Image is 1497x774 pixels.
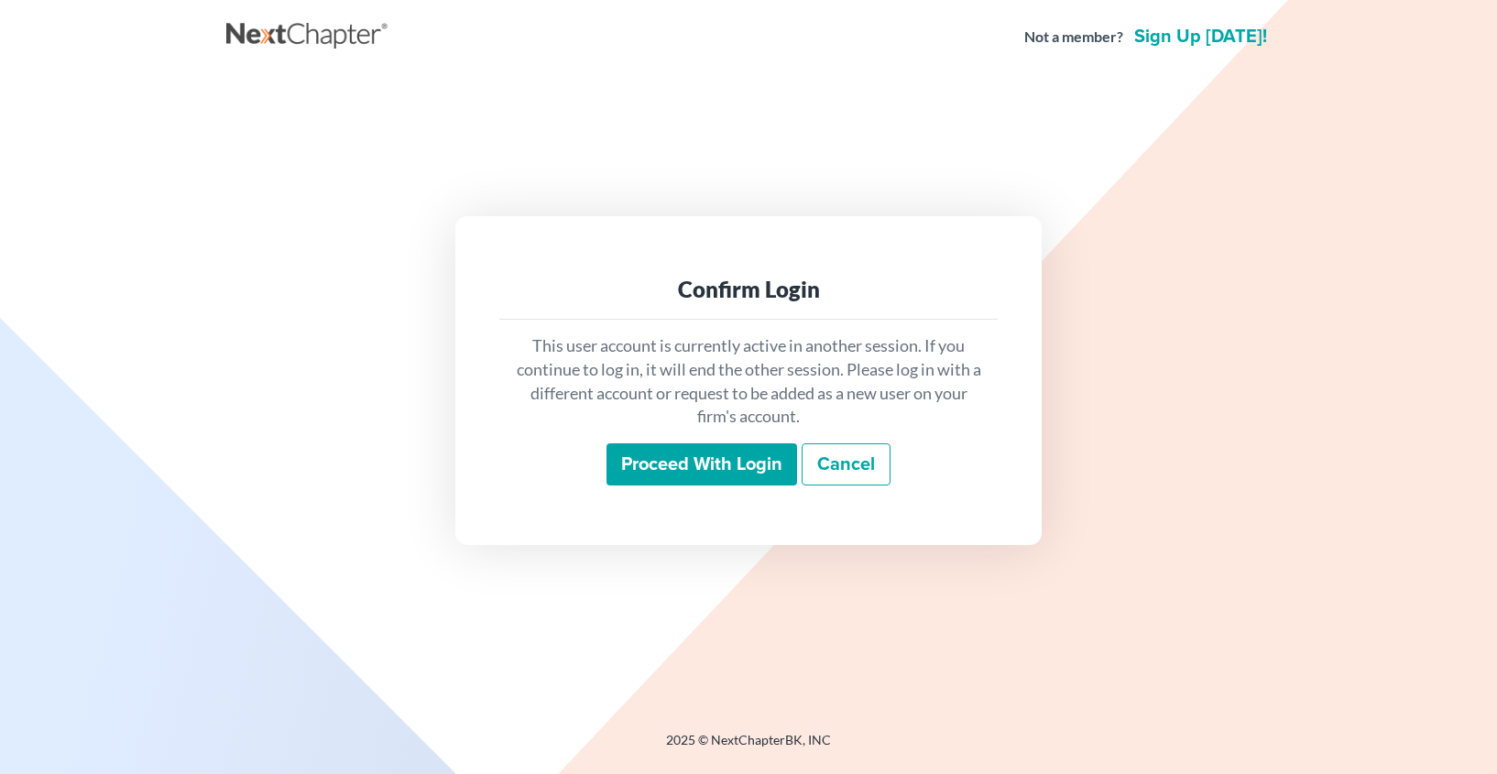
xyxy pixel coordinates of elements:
[606,443,797,485] input: Proceed with login
[1131,27,1271,46] a: Sign up [DATE]!
[514,334,983,429] p: This user account is currently active in another session. If you continue to log in, it will end ...
[1024,27,1123,48] strong: Not a member?
[226,731,1271,764] div: 2025 © NextChapterBK, INC
[514,275,983,304] div: Confirm Login
[802,443,891,485] a: Cancel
